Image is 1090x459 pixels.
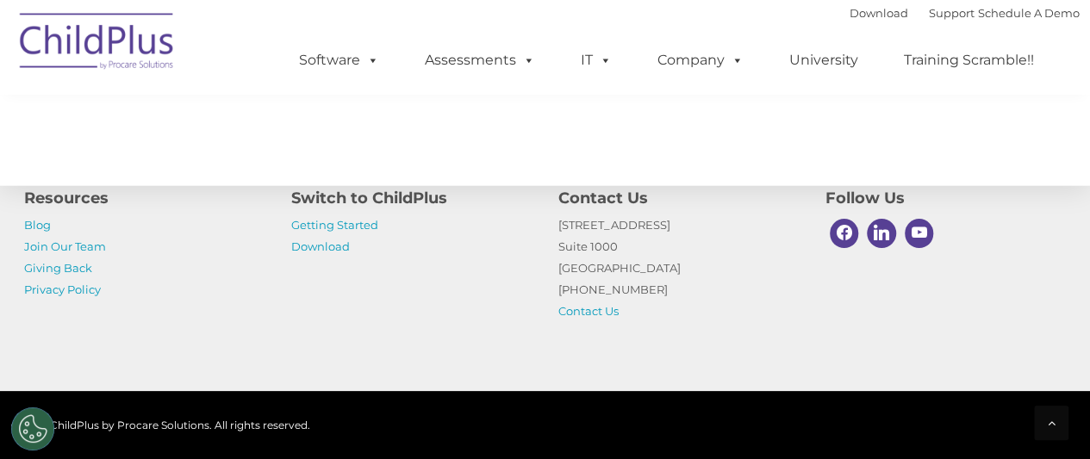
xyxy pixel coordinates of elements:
h4: Follow Us [825,186,1067,210]
a: Software [282,43,396,78]
span: © 2025 ChildPlus by Procare Solutions. All rights reserved. [11,419,310,431]
a: Company [640,43,761,78]
a: Giving Back [24,261,92,275]
a: Join Our Team [24,239,106,253]
button: Cookies Settings [11,407,54,450]
a: Support [929,6,975,20]
a: IT [564,43,629,78]
p: [STREET_ADDRESS] Suite 1000 [GEOGRAPHIC_DATA] [PHONE_NUMBER] [558,214,800,322]
a: Schedule A Demo [978,6,1080,20]
a: Assessments [408,43,552,78]
a: Download [850,6,908,20]
h4: Switch to ChildPlus [291,186,533,210]
h4: Resources [24,186,265,210]
img: ChildPlus by Procare Solutions [11,1,184,87]
a: Getting Started [291,218,378,232]
a: Youtube [900,214,938,252]
a: Facebook [825,214,863,252]
a: Linkedin [863,214,900,252]
a: Blog [24,218,51,232]
h4: Contact Us [558,186,800,210]
span: Last name [240,114,292,127]
a: Training Scramble!! [887,43,1051,78]
a: Contact Us [558,304,619,318]
a: Privacy Policy [24,282,101,296]
a: University [772,43,875,78]
font: | [850,6,1080,20]
span: Phone number [240,184,313,197]
a: Download [291,239,350,253]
